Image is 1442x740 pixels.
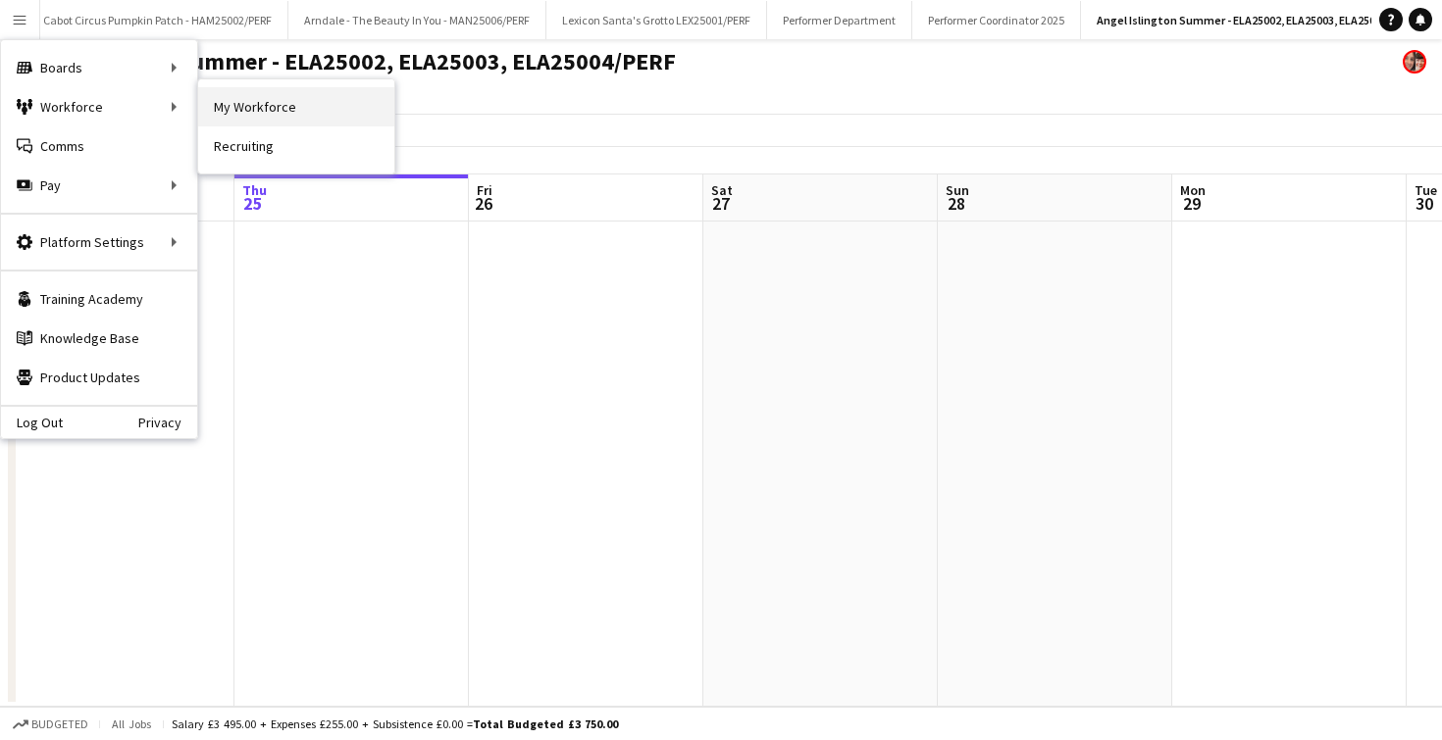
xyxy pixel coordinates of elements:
div: Workforce [1,87,197,126]
span: All jobs [108,716,155,731]
span: 27 [708,192,733,215]
div: Boards [1,48,197,87]
button: Performer Coordinator 2025 [912,1,1081,39]
a: Recruiting [198,126,394,166]
a: My Workforce [198,87,394,126]
div: Platform Settings [1,222,197,262]
span: 25 [239,192,267,215]
span: Total Budgeted £3 750.00 [473,716,618,731]
span: Mon [1180,181,1206,199]
span: 29 [1177,192,1206,215]
button: Performer Department [767,1,912,39]
span: Fri [477,181,492,199]
span: 30 [1412,192,1437,215]
button: Angel Islington Summer - ELA25002, ELA25003, ELA25004/PERF [1081,1,1433,39]
span: Thu [242,181,267,199]
button: Budgeted [10,714,91,735]
div: Salary £3 495.00 + Expenses £255.00 + Subsistence £0.00 = [172,716,618,731]
span: Budgeted [31,717,88,731]
div: Pay [1,166,197,205]
a: Comms [1,126,197,166]
span: Sat [711,181,733,199]
a: Knowledge Base [1,319,197,358]
button: Lexicon Santa's Grotto LEX25001/PERF [546,1,767,39]
a: Product Updates [1,358,197,397]
app-user-avatar: Performer Department [1403,50,1426,74]
a: Log Out [1,415,63,430]
span: 26 [474,192,492,215]
button: Cabot Circus Pumpkin Patch - HAM25002/PERF [27,1,288,39]
span: Sun [946,181,969,199]
span: 28 [943,192,969,215]
button: Arndale - The Beauty In You - MAN25006/PERF [288,1,546,39]
span: Tue [1415,181,1437,199]
h1: Angel Islington Summer - ELA25002, ELA25003, ELA25004/PERF [16,47,676,76]
a: Privacy [138,415,197,430]
a: Training Academy [1,279,197,319]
